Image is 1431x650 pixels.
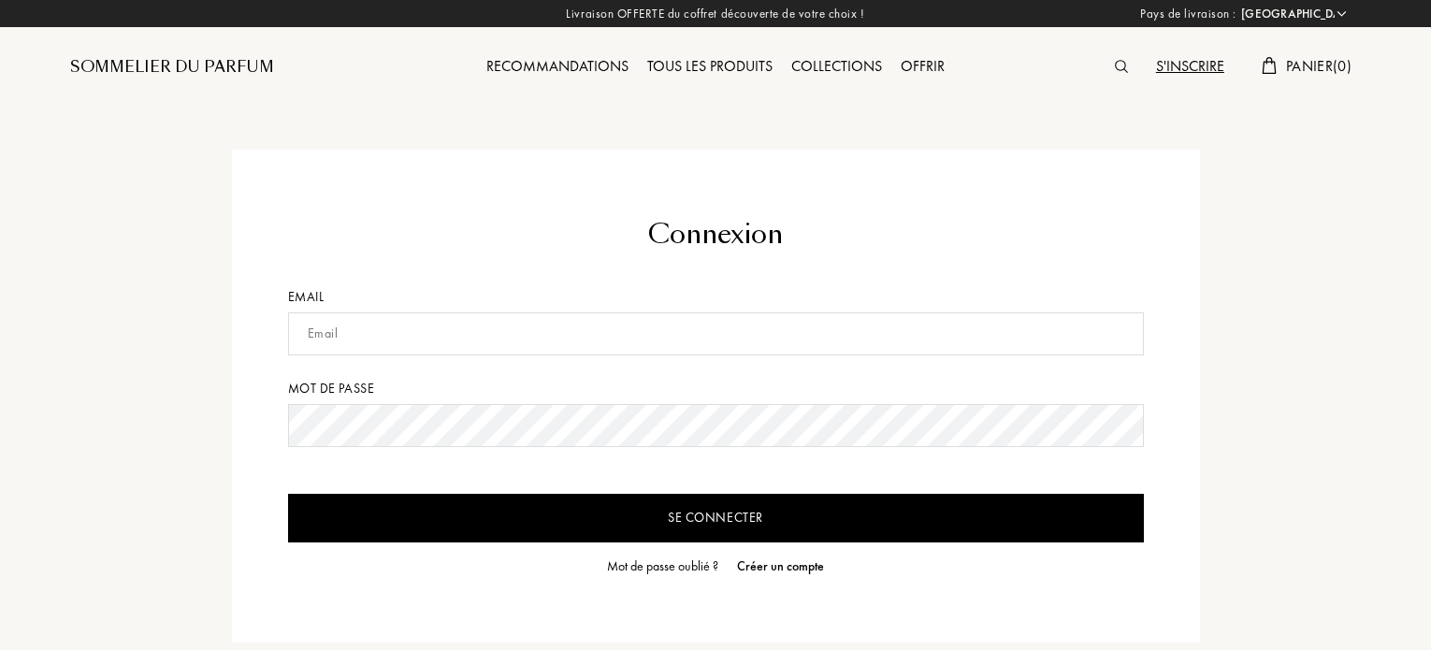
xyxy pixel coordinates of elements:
a: Tous les produits [638,56,782,76]
a: Recommandations [477,56,638,76]
a: Créer un compte [728,556,824,576]
div: Mot de passe [288,379,1144,398]
a: Offrir [891,56,954,76]
a: Sommelier du Parfum [70,56,274,79]
img: search_icn.svg [1115,60,1128,73]
input: Se connecter [288,494,1144,542]
div: Connexion [288,215,1144,254]
div: Mot de passe oublié ? [607,556,718,576]
input: Email [288,312,1144,355]
span: Panier ( 0 ) [1286,56,1351,76]
div: S'inscrire [1147,55,1234,79]
a: S'inscrire [1147,56,1234,76]
img: cart.svg [1262,57,1277,74]
div: Tous les produits [638,55,782,79]
div: Créer un compte [737,556,824,576]
span: Pays de livraison : [1140,5,1236,23]
a: Collections [782,56,891,76]
div: Email [288,287,1144,307]
div: Recommandations [477,55,638,79]
div: Offrir [891,55,954,79]
div: Collections [782,55,891,79]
